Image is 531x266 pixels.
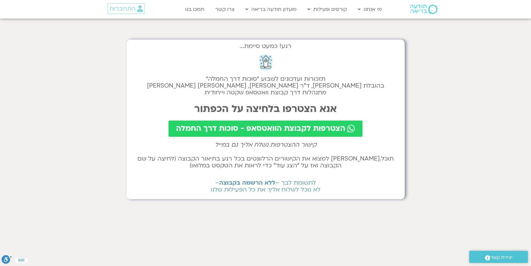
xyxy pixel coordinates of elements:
[219,179,275,187] b: ללא הרשמה בקבוצה
[107,3,145,14] a: התחברות
[176,124,345,133] span: הצטרפות לקבוצת הוואטסאפ - סוכות דרך החמלה
[304,3,350,15] a: קורסים ופעילות
[469,251,528,263] a: יצירת קשר
[182,3,207,15] a: תמכו בנו
[109,5,136,12] span: התחברות
[169,121,362,137] a: הצטרפות לקבוצת הוואטסאפ - סוכות דרך החמלה
[133,141,399,148] h2: קישור ההצטרפות נשלח אליך גם במייל
[133,75,399,96] h2: תזכורות ועדכונים לשבוע "סוכות דרך החמלה" בהובלת [PERSON_NAME], ד״ר [PERSON_NAME], [PERSON_NAME] [...
[133,179,399,193] h2: לתשומת לבך – – לא נוכל לשלוח אליך את כל הפעילות שלנו
[490,253,512,262] span: יצירת קשר
[242,3,300,15] a: מועדון תודעה בריאה
[355,3,385,15] a: מי אנחנו
[133,103,399,114] h2: אנא הצטרפו בלחיצה על הכפתור
[410,5,437,14] img: תודעה בריאה
[212,3,238,15] a: צרו קשר
[133,155,399,169] h2: תוכל.[PERSON_NAME] למצוא את הקישורים הרלוונטים בכל רגע בתיאור הקבוצה (לחיצה על שם הקבוצה ואז על ״...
